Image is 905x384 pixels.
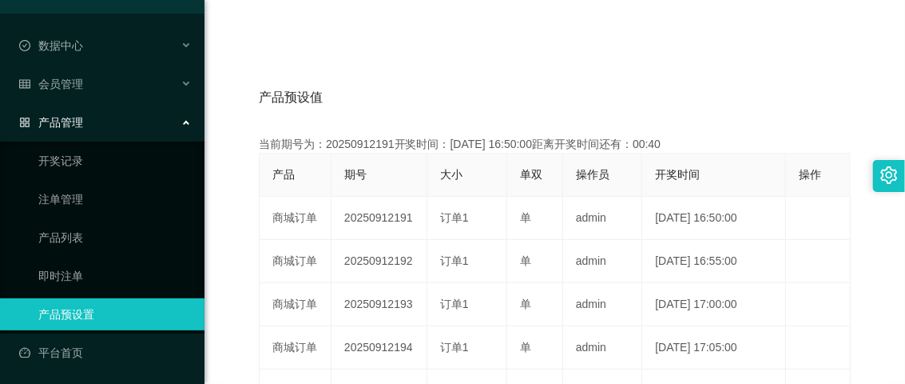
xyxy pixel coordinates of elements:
[19,39,83,52] span: 数据中心
[260,326,331,370] td: 商城订单
[440,168,462,181] span: 大小
[642,197,786,240] td: [DATE] 16:50:00
[642,326,786,370] td: [DATE] 17:05:00
[563,283,642,326] td: admin
[642,240,786,283] td: [DATE] 16:55:00
[259,88,323,107] span: 产品预设值
[19,337,192,369] a: 图标: dashboard平台首页
[19,40,30,51] i: 图标: check-circle-o
[260,197,331,240] td: 商城订单
[655,168,700,181] span: 开奖时间
[19,117,30,128] i: 图标: appstore-o
[331,240,427,283] td: 20250912192
[440,341,469,354] span: 订单1
[520,211,531,224] span: 单
[259,136,851,153] div: 当前期号为：20250912191开奖时间：[DATE] 16:50:00距离开奖时间还有：00:40
[272,168,295,181] span: 产品
[38,260,192,292] a: 即时注单
[344,168,367,181] span: 期号
[799,168,821,181] span: 操作
[331,197,427,240] td: 20250912191
[440,211,469,224] span: 订单1
[520,341,531,354] span: 单
[520,168,542,181] span: 单双
[576,168,609,181] span: 操作员
[38,298,192,330] a: 产品预设置
[38,222,192,254] a: 产品列表
[563,197,642,240] td: admin
[38,183,192,215] a: 注单管理
[440,298,469,310] span: 订单1
[520,254,531,267] span: 单
[260,240,331,283] td: 商城订单
[563,240,642,283] td: admin
[19,116,83,129] span: 产品管理
[19,78,30,90] i: 图标: table
[260,283,331,326] td: 商城订单
[38,145,192,177] a: 开奖记录
[520,298,531,310] span: 单
[331,326,427,370] td: 20250912194
[440,254,469,267] span: 订单1
[563,326,642,370] td: admin
[19,78,83,90] span: 会员管理
[880,166,898,184] i: 图标: setting
[642,283,786,326] td: [DATE] 17:00:00
[331,283,427,326] td: 20250912193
